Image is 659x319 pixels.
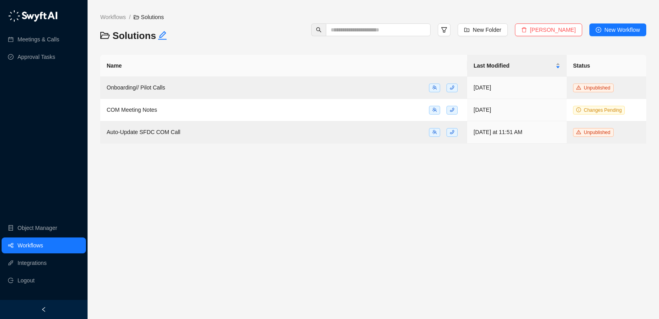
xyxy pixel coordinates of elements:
[584,130,610,135] span: Unpublished
[18,220,57,236] a: Object Manager
[432,130,437,134] span: team
[432,107,437,112] span: team
[584,85,610,91] span: Unpublished
[8,10,58,22] img: logo-05li4sbe.png
[41,307,47,312] span: left
[450,107,454,112] span: phone
[521,27,527,33] span: delete
[107,84,165,91] span: Onboarding// Pilot Calls
[100,29,238,42] h3: Solutions
[18,272,35,288] span: Logout
[158,31,167,40] span: edit
[18,31,59,47] a: Meetings & Calls
[450,130,454,134] span: phone
[473,25,501,34] span: New Folder
[567,55,646,77] th: Status
[530,25,576,34] span: [PERSON_NAME]
[458,23,508,36] button: New Folder
[129,13,131,21] li: /
[8,278,14,283] span: logout
[100,55,467,77] th: Name
[467,121,567,144] td: [DATE] at 11:51 AM
[158,29,167,42] button: Edit
[576,85,581,90] span: warning
[107,129,180,135] span: Auto-Update SFDC COM Call
[474,61,554,70] span: Last Modified
[467,77,567,99] td: [DATE]
[18,49,55,65] a: Approval Tasks
[134,14,164,20] span: Solutions
[584,107,622,113] span: Changes Pending
[432,85,437,90] span: team
[450,85,454,90] span: phone
[576,107,581,112] span: info-circle
[100,31,110,40] span: folder-open
[134,14,139,20] span: folder-open
[515,23,582,36] button: [PERSON_NAME]
[464,27,470,33] span: folder-add
[604,25,640,34] span: New Workflow
[467,99,567,121] td: [DATE]
[596,27,601,33] span: plus-circle
[18,237,43,253] a: Workflows
[99,13,127,21] a: Workflows
[576,130,581,134] span: warning
[107,107,157,113] span: COM Meeting Notes
[441,27,447,33] span: filter
[18,255,47,271] a: Integrations
[589,23,646,36] button: New Workflow
[316,27,322,33] span: search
